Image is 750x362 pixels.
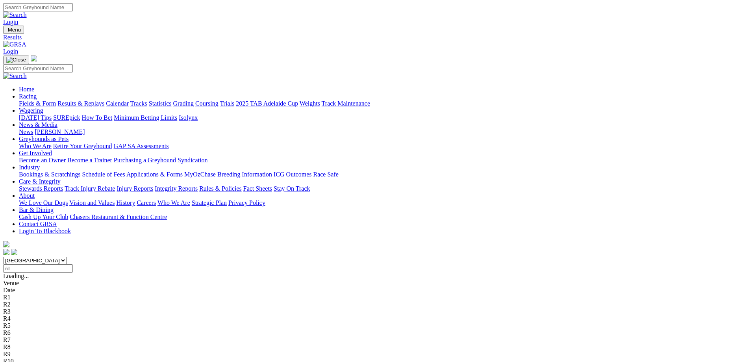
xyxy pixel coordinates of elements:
img: Search [3,11,27,19]
a: Login [3,19,18,25]
a: Care & Integrity [19,178,61,185]
img: Search [3,72,27,80]
a: Contact GRSA [19,221,57,227]
div: News & Media [19,128,747,136]
a: Become a Trainer [67,157,112,163]
input: Search [3,64,73,72]
a: Track Injury Rebate [65,185,115,192]
a: We Love Our Dogs [19,199,68,206]
a: Fact Sheets [243,185,272,192]
div: R2 [3,301,747,308]
img: twitter.svg [11,249,17,255]
a: About [19,192,35,199]
a: Home [19,86,34,93]
a: Syndication [178,157,207,163]
a: Injury Reports [117,185,153,192]
div: Greyhounds as Pets [19,143,747,150]
img: logo-grsa-white.png [31,55,37,61]
a: 2025 TAB Adelaide Cup [236,100,298,107]
div: Date [3,287,747,294]
a: Results [3,34,747,41]
img: Close [6,57,26,63]
a: Minimum Betting Limits [114,114,177,121]
div: About [19,199,747,206]
a: Login To Blackbook [19,228,71,234]
div: Racing [19,100,747,107]
a: Grading [173,100,194,107]
a: SUREpick [53,114,80,121]
a: Privacy Policy [228,199,265,206]
a: Bookings & Scratchings [19,171,80,178]
a: Statistics [149,100,172,107]
a: Tracks [130,100,147,107]
div: Get Involved [19,157,747,164]
a: [PERSON_NAME] [35,128,85,135]
a: Race Safe [313,171,338,178]
a: Fields & Form [19,100,56,107]
a: Who We Are [19,143,52,149]
a: Stay On Track [274,185,310,192]
a: News & Media [19,121,57,128]
a: Racing [19,93,37,100]
a: GAP SA Assessments [114,143,169,149]
a: Purchasing a Greyhound [114,157,176,163]
div: R9 [3,351,747,358]
a: Results & Replays [57,100,104,107]
a: Coursing [195,100,219,107]
a: Greyhounds as Pets [19,136,69,142]
a: Who We Are [157,199,190,206]
input: Search [3,3,73,11]
div: R5 [3,322,747,329]
img: facebook.svg [3,249,9,255]
a: Trials [220,100,234,107]
input: Select date [3,264,73,273]
div: R3 [3,308,747,315]
a: Breeding Information [217,171,272,178]
a: News [19,128,33,135]
div: Care & Integrity [19,185,747,192]
a: Industry [19,164,40,171]
a: Chasers Restaurant & Function Centre [70,213,167,220]
a: Cash Up Your Club [19,213,68,220]
a: Login [3,48,18,55]
a: Retire Your Greyhound [53,143,112,149]
a: How To Bet [82,114,113,121]
div: Wagering [19,114,747,121]
a: Weights [300,100,320,107]
div: Venue [3,280,747,287]
div: Industry [19,171,747,178]
div: R1 [3,294,747,301]
a: Applications & Forms [126,171,183,178]
a: Careers [137,199,156,206]
div: R8 [3,343,747,351]
button: Toggle navigation [3,26,24,34]
a: Wagering [19,107,43,114]
img: logo-grsa-white.png [3,241,9,247]
a: Isolynx [179,114,198,121]
img: GRSA [3,41,26,48]
a: Calendar [106,100,129,107]
span: Menu [8,27,21,33]
a: Stewards Reports [19,185,63,192]
div: R6 [3,329,747,336]
a: Rules & Policies [199,185,242,192]
div: R4 [3,315,747,322]
button: Toggle navigation [3,56,29,64]
a: MyOzChase [184,171,216,178]
a: Track Maintenance [322,100,370,107]
a: [DATE] Tips [19,114,52,121]
a: Integrity Reports [155,185,198,192]
div: R7 [3,336,747,343]
a: History [116,199,135,206]
span: Loading... [3,273,29,279]
a: Schedule of Fees [82,171,125,178]
a: Become an Owner [19,157,66,163]
a: Vision and Values [69,199,115,206]
a: Strategic Plan [192,199,227,206]
a: Bar & Dining [19,206,54,213]
a: ICG Outcomes [274,171,311,178]
div: Bar & Dining [19,213,747,221]
a: Get Involved [19,150,52,156]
